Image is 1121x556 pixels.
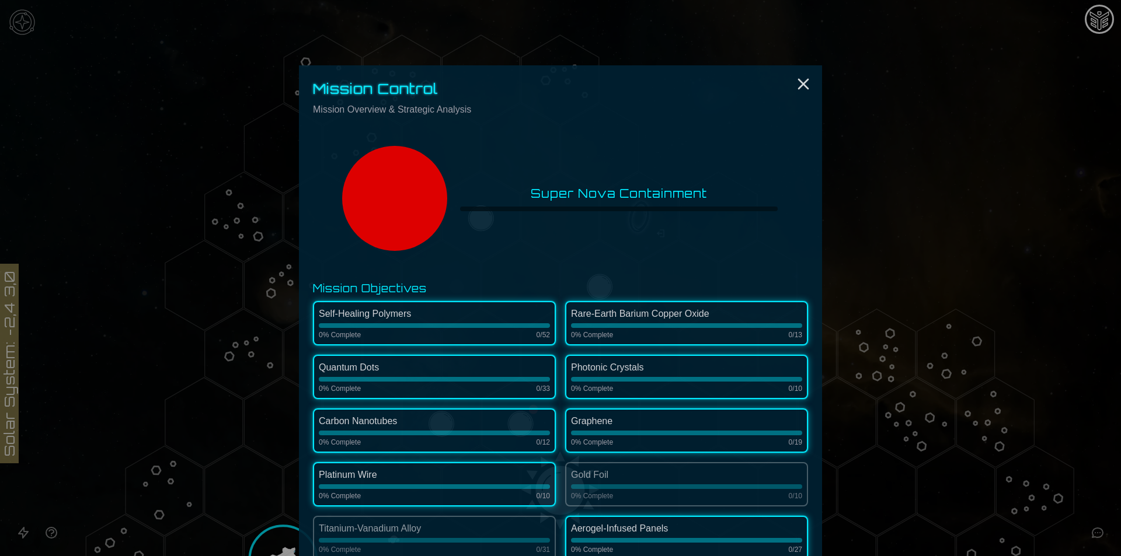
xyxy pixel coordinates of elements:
div: Rare-Earth Barium Copper Oxide [571,307,802,321]
p: 0 / 13 [789,330,802,340]
p: 0 / 10 [789,384,802,393]
p: 0 % Complete [319,438,361,447]
p: 0 % Complete [571,491,613,501]
p: 0 % Complete [571,384,613,393]
div: Carbon Nanotubes [319,414,550,428]
h3: Mission Overview & Strategic Analysis [313,103,808,117]
p: 0 / 10 [537,491,550,501]
p: 0 % Complete [571,545,613,554]
p: 0 % Complete [319,491,361,501]
h3: Mission Objectives [313,280,808,296]
p: 0 % Complete [319,384,361,393]
div: Gold Foil [571,468,802,482]
p: 0 % Complete [319,330,361,340]
div: Photonic Crystals [571,361,802,375]
button: Close [794,75,813,93]
p: 0 / 52 [537,330,550,340]
h2: Mission Control [313,79,808,98]
p: 0 / 19 [789,438,802,447]
h3: Super Nova Containment [531,186,707,202]
p: 0 / 31 [537,545,550,554]
p: 0 / 27 [789,545,802,554]
div: Self-Healing Polymers [319,307,550,321]
p: 0 / 33 [537,384,550,393]
div: Graphene [571,414,802,428]
p: 0 % Complete [571,330,613,340]
p: 0 % Complete [571,438,613,447]
div: Quantum Dots [319,361,550,375]
div: Platinum Wire [319,468,550,482]
div: Aerogel-Infused Panels [571,522,802,536]
p: 0 % Complete [319,545,361,554]
div: Titanium-Vanadium Alloy [319,522,550,536]
p: 0 / 10 [789,491,802,501]
p: 0 / 12 [537,438,550,447]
